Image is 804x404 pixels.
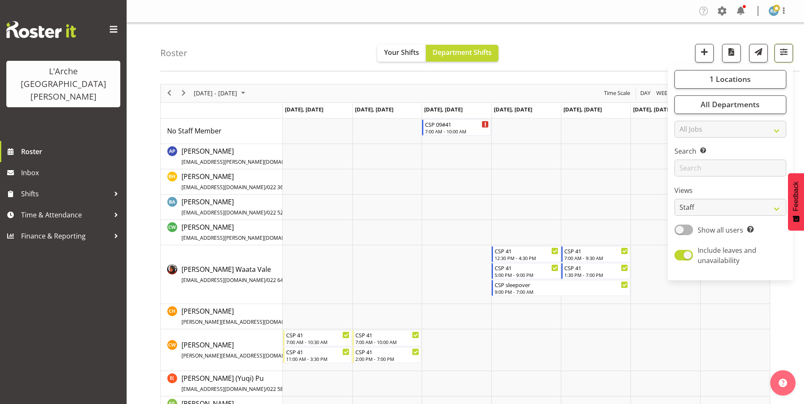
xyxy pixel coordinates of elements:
div: 7:00 AM - 10:00 AM [425,128,489,135]
div: Cindy Walters"s event - CSP 41 Begin From Tuesday, October 7, 2025 at 7:00:00 AM GMT+13:00 Ends A... [352,330,421,346]
div: CSP 41 [564,247,628,255]
span: [DATE], [DATE] [424,106,463,113]
span: Roster [21,145,122,158]
span: [DATE], [DATE] [285,106,323,113]
span: 022 586 3166 [267,385,299,393]
span: [PERSON_NAME] [181,197,299,217]
a: [PERSON_NAME][EMAIL_ADDRESS][DOMAIN_NAME]/022 361 2940 [181,171,299,192]
span: [PERSON_NAME][EMAIL_ADDRESS][DOMAIN_NAME][PERSON_NAME] [181,318,345,325]
span: Department Shifts [433,48,492,57]
div: next period [176,84,191,102]
span: [EMAIL_ADDRESS][DOMAIN_NAME] [181,209,265,216]
div: 2:00 PM - 7:00 PM [355,355,419,362]
label: Search [674,146,786,156]
td: Cindy Walters resource [161,329,283,371]
button: Previous [164,88,175,98]
td: Estelle (Yuqi) Pu resource [161,371,283,396]
span: [EMAIL_ADDRESS][PERSON_NAME][DOMAIN_NAME] [181,234,305,241]
a: No Staff Member [167,126,222,136]
div: 12:30 PM - 4:30 PM [495,255,558,261]
div: No Staff Member"s event - CSP 09#41 Begin From Wednesday, October 8, 2025 at 7:00:00 AM GMT+13:00... [422,119,491,136]
div: Cherri Waata Vale"s event - CSP 41 Begin From Friday, October 10, 2025 at 1:30:00 PM GMT+13:00 En... [561,263,630,279]
div: CSP 41 [355,331,419,339]
div: Cherri Waata Vale"s event - CSP 41 Begin From Friday, October 10, 2025 at 7:00:00 AM GMT+13:00 En... [561,246,630,262]
button: Time Scale [603,88,632,98]
span: [EMAIL_ADDRESS][DOMAIN_NAME] [181,277,265,284]
span: Your Shifts [384,48,419,57]
span: [PERSON_NAME] Waata Vale [181,265,299,284]
div: Cindy Walters"s event - CSP 41 Begin From Monday, October 6, 2025 at 7:00:00 AM GMT+13:00 Ends At... [283,330,352,346]
span: Finance & Reporting [21,230,110,242]
span: [PERSON_NAME] [181,146,342,166]
button: Your Shifts [377,45,426,62]
a: [PERSON_NAME][EMAIL_ADDRESS][PERSON_NAME][DOMAIN_NAME] [181,222,342,242]
div: previous period [162,84,176,102]
img: robin-buch3407.jpg [769,6,779,16]
span: Feedback [792,182,800,211]
button: October 2025 [192,88,249,98]
a: [PERSON_NAME][PERSON_NAME][EMAIL_ADDRESS][DOMAIN_NAME] [181,340,339,360]
span: [PERSON_NAME] [181,172,299,191]
div: 5:00 PM - 9:00 PM [495,271,558,278]
span: 022 643 1502 [267,277,299,284]
td: No Staff Member resource [161,119,283,144]
div: CSP 41 [564,263,628,272]
span: / [265,385,267,393]
span: 1 Locations [709,74,751,84]
span: / [265,277,267,284]
button: Feedback - Show survey [788,173,804,230]
button: Next [178,88,189,98]
a: [PERSON_NAME][EMAIL_ADDRESS][DOMAIN_NAME]/022 522 8891 [181,197,299,217]
a: [PERSON_NAME][EMAIL_ADDRESS][PERSON_NAME][DOMAIN_NAME] [181,146,342,166]
div: 1:30 PM - 7:00 PM [564,271,628,278]
span: [PERSON_NAME] [181,306,379,326]
span: [PERSON_NAME] [181,222,342,242]
span: [PERSON_NAME] [181,340,339,360]
input: Search [674,160,786,176]
div: CSP 41 [495,247,558,255]
a: [PERSON_NAME] Waata Vale[EMAIL_ADDRESS][DOMAIN_NAME]/022 643 1502 [181,264,299,285]
span: Day [639,88,651,98]
div: 9:00 PM - 7:00 AM [495,288,628,295]
div: CSP 09#41 [425,120,489,128]
button: 1 Locations [674,70,786,89]
div: L'Arche [GEOGRAPHIC_DATA][PERSON_NAME] [15,65,112,103]
div: 7:00 AM - 10:30 AM [286,339,350,345]
button: Download a PDF of the roster according to the set date range. [722,44,741,62]
button: All Departments [674,95,786,114]
div: 7:00 AM - 9:30 AM [564,255,628,261]
span: Shifts [21,187,110,200]
div: Cherri Waata Vale"s event - CSP 41 Begin From Thursday, October 9, 2025 at 5:00:00 PM GMT+13:00 E... [492,263,560,279]
span: [DATE], [DATE] [633,106,671,113]
span: [EMAIL_ADDRESS][PERSON_NAME][DOMAIN_NAME] [181,158,305,165]
div: CSP 41 [286,347,350,356]
td: Cherri Waata Vale resource [161,245,283,304]
div: CSP 41 [286,331,350,339]
td: Ben Hammond resource [161,169,283,195]
img: Rosterit website logo [6,21,76,38]
span: / [265,184,267,191]
span: Time Scale [603,88,631,98]
button: Department Shifts [426,45,498,62]
div: Cindy Walters"s event - CSP 41 Begin From Tuesday, October 7, 2025 at 2:00:00 PM GMT+13:00 Ends A... [352,347,421,363]
span: 022 522 8891 [267,209,299,216]
span: [DATE], [DATE] [355,106,393,113]
span: All Departments [701,99,760,109]
div: Cindy Walters"s event - CSP 41 Begin From Monday, October 6, 2025 at 11:00:00 AM GMT+13:00 Ends A... [283,347,352,363]
span: [DATE] - [DATE] [193,88,238,98]
div: October 06 - 12, 2025 [191,84,250,102]
button: Timeline Week [655,88,672,98]
img: help-xxl-2.png [779,379,787,387]
span: [EMAIL_ADDRESS][DOMAIN_NAME] [181,184,265,191]
span: Inbox [21,166,122,179]
div: 11:00 AM - 3:30 PM [286,355,350,362]
div: Cherri Waata Vale"s event - CSP 41 Begin From Thursday, October 9, 2025 at 12:30:00 PM GMT+13:00 ... [492,246,560,262]
span: [PERSON_NAME][EMAIL_ADDRESS][DOMAIN_NAME] [181,352,305,359]
span: Show all users [698,225,743,235]
td: Caitlin Wood resource [161,220,283,245]
td: Ayamita Paul resource [161,144,283,169]
div: Cherri Waata Vale"s event - CSP sleepover Begin From Thursday, October 9, 2025 at 9:00:00 PM GMT+... [492,280,630,296]
td: Christopher Hill resource [161,304,283,329]
span: 022 361 2940 [267,184,299,191]
span: [PERSON_NAME] (Yuqi) Pu [181,374,299,393]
